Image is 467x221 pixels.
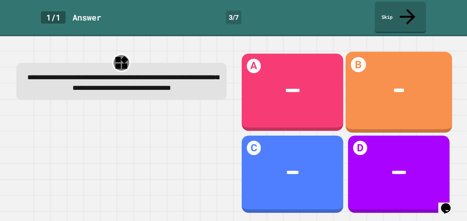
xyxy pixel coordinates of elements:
a: Skip [375,2,426,33]
h1: A [247,59,261,73]
h1: B [351,57,366,72]
h1: D [353,141,368,155]
iframe: chat widget [438,194,460,214]
h1: C [247,141,261,155]
div: 3 / 7 [226,11,241,24]
div: 1 / 1 [41,11,66,24]
div: Answer [72,11,101,24]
